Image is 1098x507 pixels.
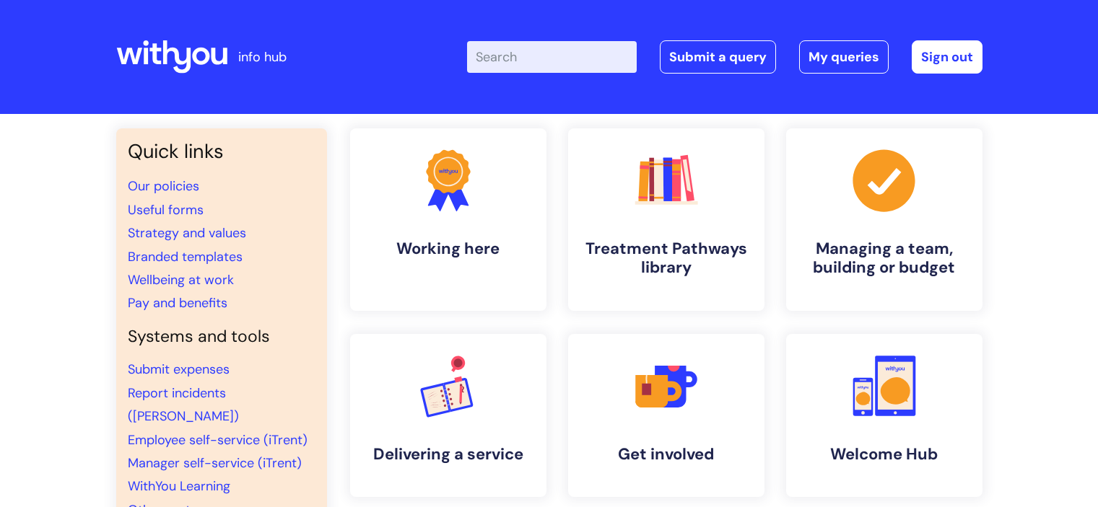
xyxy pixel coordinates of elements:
[568,334,764,497] a: Get involved
[128,271,234,288] a: Wellbeing at work
[128,384,239,425] a: Report incidents ([PERSON_NAME])
[568,128,764,311] a: Treatment Pathways library
[580,445,753,464] h4: Get involved
[467,41,637,73] input: Search
[798,445,971,464] h4: Welcome Hub
[362,445,535,464] h4: Delivering a service
[128,454,302,472] a: Manager self-service (iTrent)
[128,248,243,265] a: Branded templates
[580,239,753,278] h4: Treatment Pathways library
[786,334,982,497] a: Welcome Hub
[798,239,971,278] h4: Managing a team, building or budget
[128,177,199,195] a: Our policies
[238,45,287,69] p: info hub
[467,40,982,74] div: | -
[350,128,546,311] a: Working here
[362,239,535,258] h4: Working here
[799,40,889,74] a: My queries
[350,334,546,497] a: Delivering a service
[128,224,246,242] a: Strategy and values
[128,361,230,378] a: Submit expenses
[128,431,308,449] a: Employee self-service (iTrent)
[912,40,982,74] a: Sign out
[128,201,204,219] a: Useful forms
[128,294,227,312] a: Pay and benefits
[786,128,982,311] a: Managing a team, building or budget
[128,327,315,347] h4: Systems and tools
[660,40,776,74] a: Submit a query
[128,140,315,163] h3: Quick links
[128,477,230,495] a: WithYou Learning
